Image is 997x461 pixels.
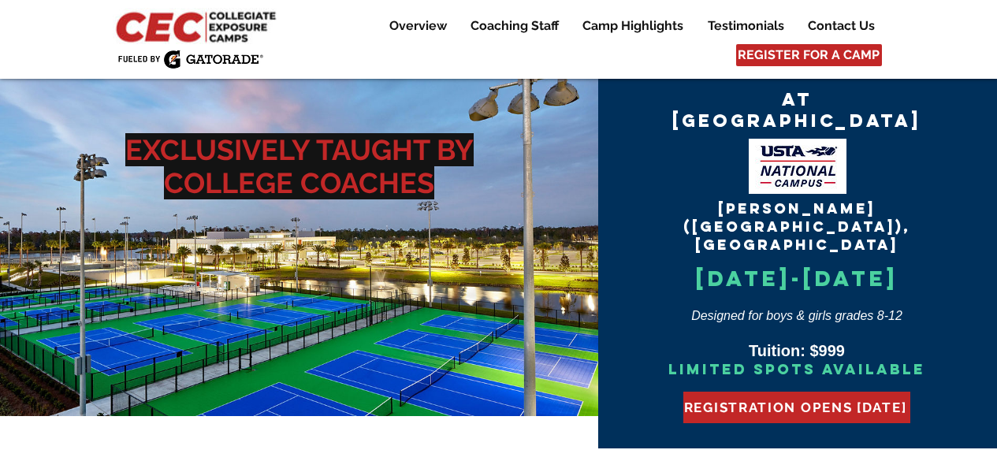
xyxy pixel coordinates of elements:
span: [PERSON_NAME] ([GEOGRAPHIC_DATA]), [GEOGRAPHIC_DATA] [683,199,910,253]
span: EXCLUSIVELY TAUGHT BY COLLEGE COACHES [125,133,474,199]
span: Tuition: $999 [749,342,845,359]
span: At [GEOGRAPHIC_DATA] [672,88,921,132]
p: Testimonials [700,17,792,35]
span: Limited Spots Available [668,360,925,378]
a: REGISTER FOR A CAMP [736,44,882,66]
a: Overview [378,17,458,35]
nav: Site [365,17,886,35]
p: Camp Highlights [575,17,691,35]
img: CEC Logo Primary_edited.jpg [113,8,283,44]
button: REGISTRATION OPENS AUG 1 [683,392,910,423]
span: REGISTER FOR A CAMP [738,46,880,64]
p: Contact Us [800,17,883,35]
img: Fueled by Gatorade.png [117,50,263,69]
span: Designed for boys & girls grades 8-12 [691,309,902,322]
span: [DATE]-[DATE] [696,265,898,292]
a: Testimonials [696,17,795,35]
p: Coaching Staff [463,17,567,35]
a: Contact Us [796,17,886,35]
span: REGISTRATION OPENS [DATE] [684,400,907,415]
a: Camp Highlights [571,17,695,35]
p: Overview [381,17,455,35]
a: Coaching Staff [459,17,570,35]
img: USTA Campus image_edited.jpg [749,139,846,194]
